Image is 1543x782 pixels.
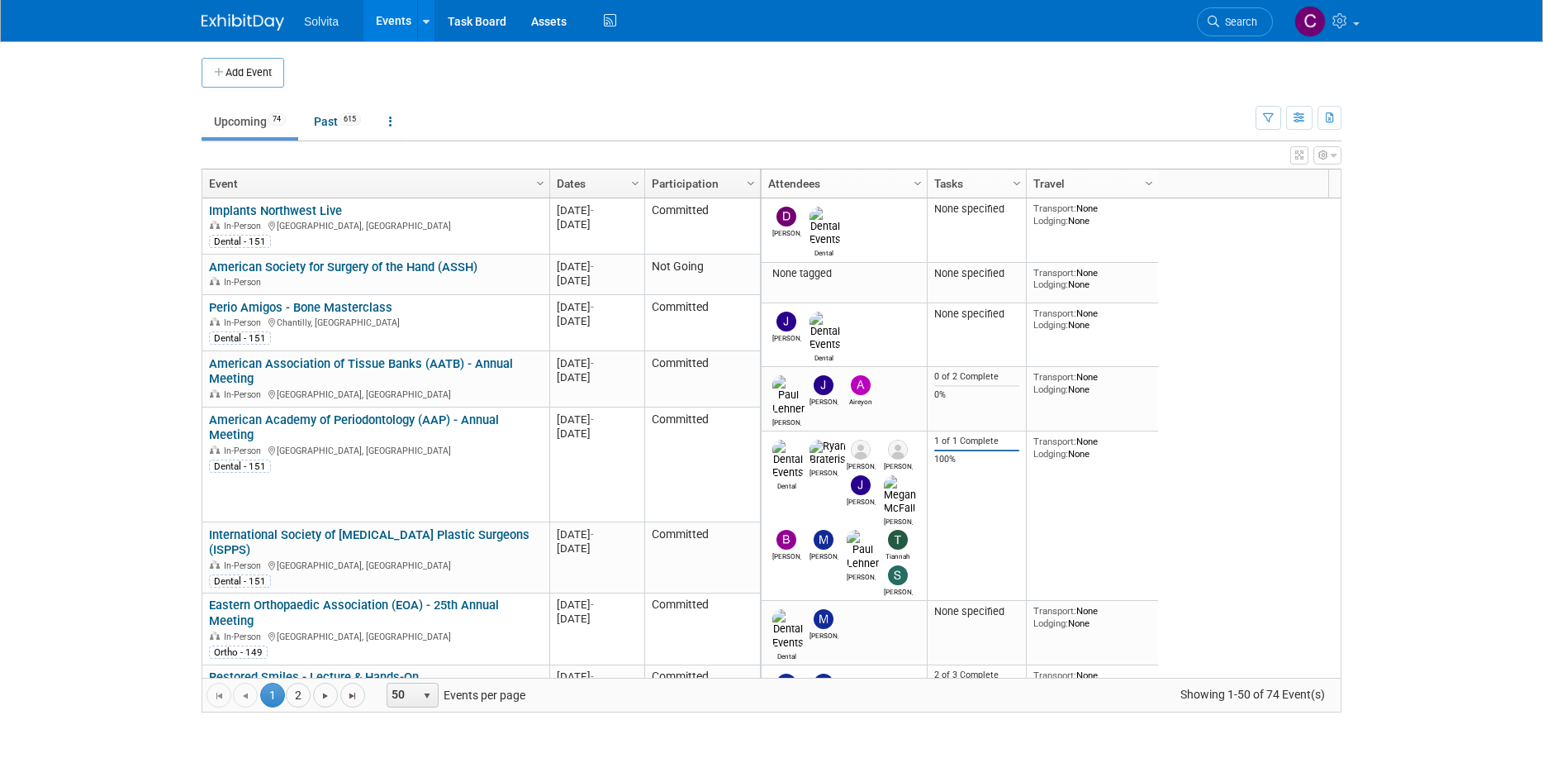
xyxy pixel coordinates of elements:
[557,314,637,328] div: [DATE]
[209,260,477,274] a: American Society for Surgery of the Hand (ASSH)
[851,375,871,395] img: Aireyon Guy
[644,198,760,255] td: Committed
[644,408,760,522] td: Committed
[1142,177,1156,190] span: Column Settings
[202,58,284,88] button: Add Event
[1010,177,1023,190] span: Column Settings
[888,565,908,585] img: Sharon Smith
[557,612,637,626] div: [DATE]
[591,670,594,683] span: -
[809,246,838,257] div: Dental Events
[809,550,838,560] div: Matthew Burns
[209,412,499,443] a: American Academy of Periodontology (AAP) - Annual Meeting
[772,440,804,479] img: Dental Events
[346,689,359,703] span: Go to the last page
[1294,6,1326,37] img: Cindy Miller
[209,598,499,628] a: Eastern Orthopaedic Association (EOA) - 25th Annual Meeting
[809,466,838,477] div: Ryan Brateris
[809,207,841,246] img: Dental Events
[239,689,252,703] span: Go to the previous page
[224,277,266,288] span: In-Person
[772,416,801,427] div: Paul Lehner
[1033,279,1068,290] span: Lodging:
[209,203,342,218] a: Implants Northwest Live
[260,683,285,708] span: 1
[1033,448,1068,460] span: Lodging:
[420,689,434,703] span: select
[776,530,796,550] img: Brandon Woods
[1033,308,1076,319] span: Transport:
[934,267,1020,280] div: None specified
[557,427,637,441] div: [DATE]
[210,560,220,569] img: In-Person Event
[224,632,266,642] span: In-Person
[847,395,876,406] div: Aireyon Guy
[209,218,542,232] div: [GEOGRAPHIC_DATA], [GEOGRAPHIC_DATA]
[557,670,637,684] div: [DATE]
[209,315,542,329] div: Chantilly, [GEOGRAPHIC_DATA]
[814,674,833,694] img: Mark Cassani
[809,395,838,406] div: Jeremy Wofford
[1033,670,1152,694] div: None None
[934,670,1020,681] div: 2 of 3 Complete
[809,312,841,351] img: Dental Events
[1166,683,1341,706] span: Showing 1-50 of 74 Event(s)
[591,598,594,611] span: -
[776,312,796,331] img: Jeremy Northcutt
[557,598,637,612] div: [DATE]
[772,609,804,649] img: Dental Events
[339,113,361,126] span: 615
[884,515,913,526] div: Megan McFall
[888,440,908,460] img: Lisa Stratton
[809,629,838,640] div: Matthew Burns
[591,413,594,426] span: -
[209,235,271,248] div: Dental - 151
[1219,16,1257,28] span: Search
[268,113,286,126] span: 74
[319,689,332,703] span: Go to the next page
[210,389,220,398] img: In-Person Event
[772,375,805,415] img: Paul Lehner
[652,169,749,198] a: Participation
[209,527,529,558] a: International Society of [MEDICAL_DATA] Plastic Surgeons (ISPPS)
[224,560,266,571] span: In-Person
[557,541,637,556] div: [DATE]
[1033,267,1152,291] div: None None
[627,169,645,194] a: Column Settings
[210,277,220,285] img: In-Person Event
[934,371,1020,383] div: 0 of 2 Complete
[224,221,266,231] span: In-Person
[629,177,642,190] span: Column Settings
[557,356,637,370] div: [DATE]
[202,106,298,137] a: Upcoming74
[557,300,637,314] div: [DATE]
[209,629,542,643] div: [GEOGRAPHIC_DATA], [GEOGRAPHIC_DATA]
[209,670,419,684] a: Restored Smiles - Lecture & Hands-On
[532,169,550,194] a: Column Settings
[209,331,271,345] div: Dental - 151
[207,683,231,708] a: Go to the first page
[557,412,637,427] div: [DATE]
[1033,436,1076,447] span: Transport:
[884,550,913,560] div: Tiannah Halcomb
[884,475,916,515] img: Megan McFall
[209,646,268,659] div: Ortho - 149
[209,460,271,473] div: Dental - 151
[210,446,220,454] img: In-Person Event
[934,169,1015,198] a: Tasks
[934,605,1020,618] div: None specified
[851,475,871,495] img: Jeremy Northcutt
[301,106,373,137] a: Past615
[776,674,796,694] img: Matt Stanton
[209,575,271,588] div: Dental - 151
[366,683,542,708] span: Events per page
[776,207,796,226] img: David Busenhart
[209,356,513,387] a: American Association of Tissue Banks (AATB) - Annual Meeting
[847,495,876,506] div: Jeremy Northcutt
[772,479,801,490] div: Dental Events
[286,683,311,708] a: 2
[1033,605,1076,617] span: Transport:
[1033,605,1152,629] div: None None
[209,443,542,457] div: [GEOGRAPHIC_DATA], [GEOGRAPHIC_DATA]
[1033,215,1068,226] span: Lodging:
